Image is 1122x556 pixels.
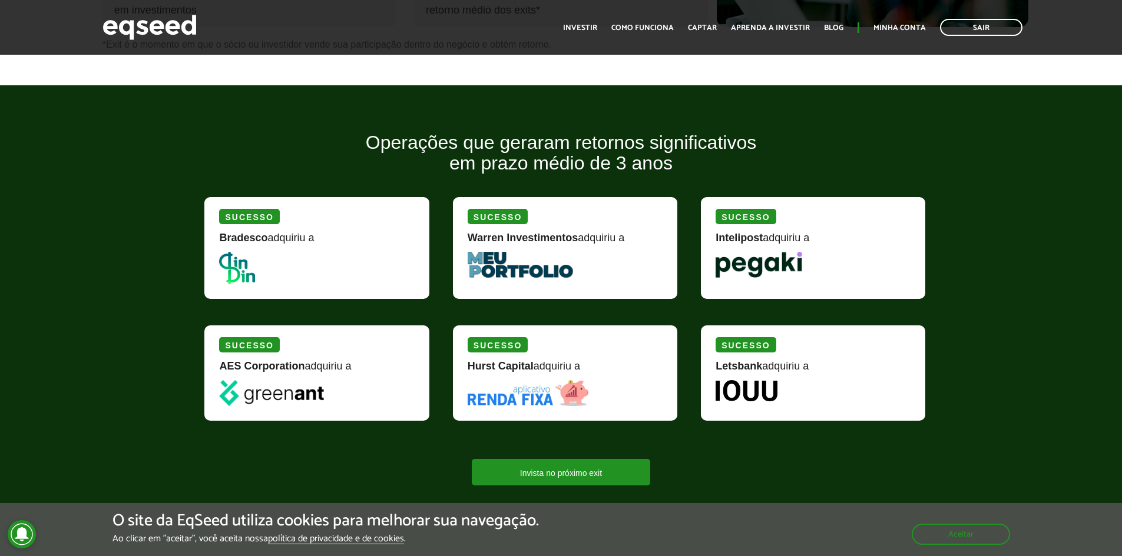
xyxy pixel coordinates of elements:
[873,24,926,32] a: Minha conta
[219,361,414,380] div: adquiriu a
[468,360,534,372] strong: Hurst Capital
[940,19,1022,36] a: Sair
[102,12,197,43] img: EqSeed
[468,232,663,252] div: adquiriu a
[219,252,254,284] img: DinDin
[824,24,843,32] a: Blog
[716,380,777,401] img: Iouu
[468,361,663,380] div: adquiriu a
[716,252,802,278] img: Pegaki
[112,533,539,544] p: Ao clicar em "aceitar", você aceita nossa .
[468,232,578,244] strong: Warren Investimentos
[731,24,810,32] a: Aprenda a investir
[219,380,323,406] img: greenant
[716,209,776,224] div: Sucesso
[219,232,414,252] div: adquiriu a
[468,337,528,352] div: Sucesso
[468,380,589,406] img: Renda Fixa
[219,360,305,372] strong: AES Corporation
[716,337,776,352] div: Sucesso
[196,132,926,191] h2: Operações que geraram retornos significativos em prazo médio de 3 anos
[268,534,404,544] a: política de privacidade e de cookies
[563,24,597,32] a: Investir
[468,252,573,278] img: MeuPortfolio
[688,24,717,32] a: Captar
[716,360,762,372] strong: Letsbank
[912,524,1010,545] button: Aceitar
[468,209,528,224] div: Sucesso
[611,24,674,32] a: Como funciona
[219,209,279,224] div: Sucesso
[112,512,539,530] h5: O site da EqSeed utiliza cookies para melhorar sua navegação.
[472,459,650,485] a: Invista no próximo exit
[219,337,279,352] div: Sucesso
[716,232,763,244] strong: Intelipost
[219,232,267,244] strong: Bradesco
[716,361,911,380] div: adquiriu a
[716,232,911,252] div: adquiriu a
